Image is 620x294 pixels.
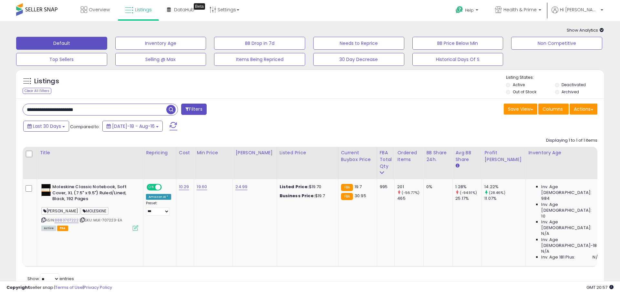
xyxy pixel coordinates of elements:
[426,184,448,190] div: 0%
[484,196,525,201] div: 11.07%
[562,82,586,87] label: Deactivated
[355,184,362,190] span: 19.7
[513,82,525,87] label: Active
[135,6,152,13] span: Listings
[528,149,603,156] div: Inventory Age
[570,104,597,115] button: Actions
[34,77,59,86] h5: Listings
[280,149,336,156] div: Listed Price
[455,149,479,163] div: Avg BB Share
[146,149,173,156] div: Repricing
[538,104,569,115] button: Columns
[504,104,537,115] button: Save View
[280,193,333,199] div: $19.7
[161,185,171,190] span: OFF
[102,121,163,132] button: [DATE]-18 - Aug-16
[81,207,108,215] span: MOLESKINE
[465,7,474,13] span: Help
[460,190,477,195] small: (-94.91%)
[484,149,523,163] div: Profit [PERSON_NAME]
[89,6,110,13] span: Overview
[455,6,463,14] i: Get Help
[506,75,604,81] p: Listing States:
[562,89,579,95] label: Archived
[181,104,206,115] button: Filters
[6,284,30,290] strong: Copyright
[511,37,602,50] button: Non Competitive
[552,6,603,21] a: Hi [PERSON_NAME]
[380,149,392,170] div: FBA Total Qty
[412,37,503,50] button: BB Price Below Min
[541,202,600,213] span: Inv. Age [DEMOGRAPHIC_DATA]:
[179,149,191,156] div: Cost
[174,6,194,13] span: DataHub
[27,276,74,282] span: Show: entries
[541,231,549,237] span: N/A
[57,226,68,231] span: FBA
[412,53,503,66] button: Historical Days Of S
[41,207,80,215] span: [PERSON_NAME]
[586,284,614,290] span: 2025-09-16 20:57 GMT
[355,193,366,199] span: 30.95
[16,53,107,66] button: Top Sellers
[567,27,604,33] span: Show Analytics
[541,254,575,260] span: Inv. Age 181 Plus:
[84,284,112,290] a: Privacy Policy
[115,53,206,66] button: Selling @ Max
[23,88,51,94] div: Clear All Filters
[541,248,549,254] span: N/A
[489,190,505,195] small: (28.46%)
[593,254,600,260] span: N/A
[503,6,537,13] span: Health & Prime
[235,149,274,156] div: [PERSON_NAME]
[280,193,315,199] b: Business Price:
[41,184,51,197] img: 31APod1V9RL._SL40_.jpg
[546,137,597,144] div: Displaying 1 to 1 of 1 items
[55,218,78,223] a: 8883707222
[55,284,83,290] a: Terms of Use
[397,149,421,163] div: Ordered Items
[541,213,545,219] span: 10
[194,3,205,10] div: Tooltip anchor
[541,237,600,248] span: Inv. Age [DEMOGRAPHIC_DATA]-180:
[16,37,107,50] button: Default
[6,285,112,291] div: seller snap | |
[341,193,353,200] small: FBA
[455,184,481,190] div: 1.28%
[341,149,374,163] div: Current Buybox Price
[541,196,549,201] span: 984
[541,184,600,196] span: Inv. Age [DEMOGRAPHIC_DATA]:
[280,184,309,190] b: Listed Price:
[146,201,171,216] div: Preset:
[115,37,206,50] button: Inventory Age
[214,37,305,50] button: BB Drop in 7d
[33,123,61,129] span: Last 30 Days
[341,184,353,191] small: FBA
[40,149,140,156] div: Title
[179,184,189,190] a: 10.29
[541,219,600,231] span: Inv. Age [DEMOGRAPHIC_DATA]:
[79,218,122,223] span: | SKU: MLK-707223-EA
[313,53,404,66] button: 30 Day Decrease
[513,89,536,95] label: Out of Stock
[41,226,56,231] span: All listings currently available for purchase on Amazon
[542,106,563,112] span: Columns
[235,184,247,190] a: 24.99
[214,53,305,66] button: Items Being Repriced
[455,196,481,201] div: 25.17%
[70,124,100,130] span: Compared to:
[560,6,599,13] span: Hi [PERSON_NAME]
[23,121,69,132] button: Last 30 Days
[397,196,423,201] div: 465
[146,194,171,200] div: Amazon AI *
[197,184,207,190] a: 19.60
[484,184,525,190] div: 14.22%
[450,1,485,21] a: Help
[455,163,459,169] small: Avg BB Share.
[197,149,230,156] div: Min Price
[313,37,404,50] button: Needs to Reprice
[426,149,450,163] div: BB Share 24h.
[280,184,333,190] div: $19.70
[41,184,138,230] div: ASIN:
[112,123,155,129] span: [DATE]-18 - Aug-16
